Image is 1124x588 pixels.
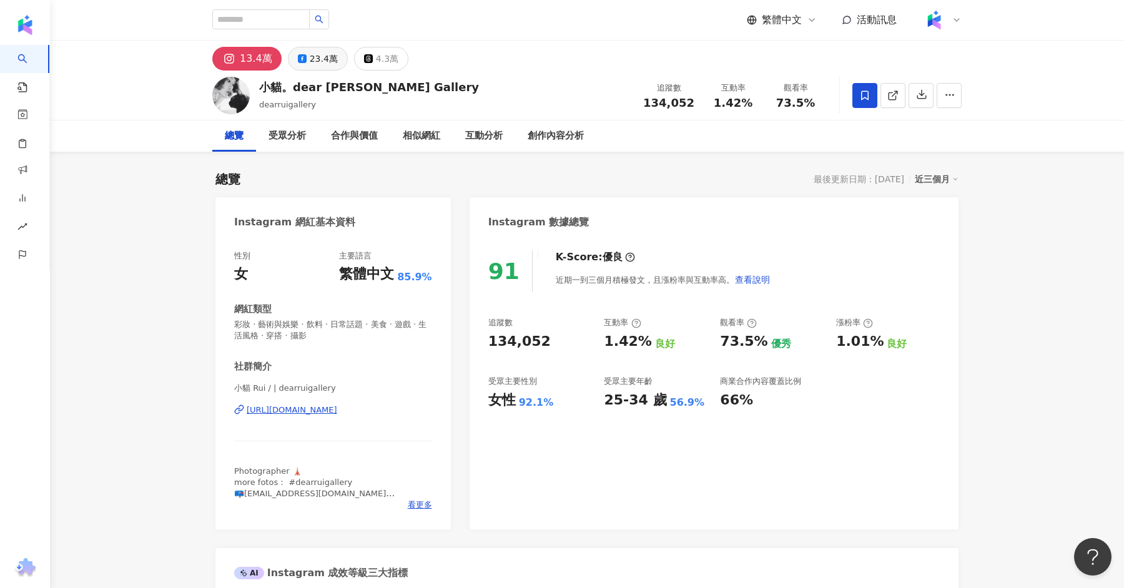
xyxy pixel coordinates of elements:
div: 女 [234,265,248,284]
div: 近三個月 [915,171,959,187]
div: [URL][DOMAIN_NAME] [247,404,337,416]
button: 23.4萬 [288,47,348,71]
div: 91 [488,258,520,284]
div: 良好 [887,337,907,351]
img: KOL Avatar [212,77,250,114]
div: 觀看率 [772,82,819,94]
div: 追蹤數 [488,317,513,328]
div: 合作與價值 [331,129,378,144]
div: 134,052 [488,332,551,351]
span: 73.5% [776,97,815,109]
button: 13.4萬 [212,47,282,71]
div: 社群簡介 [234,360,272,373]
div: 創作內容分析 [528,129,584,144]
div: 優秀 [771,337,791,351]
img: logo icon [15,15,35,35]
div: 商業合作內容覆蓋比例 [720,376,801,387]
span: 134,052 [643,96,694,109]
button: 查看說明 [734,267,771,292]
div: 網紅類型 [234,303,272,316]
span: 85.9% [397,270,432,284]
span: 彩妝 · 藝術與娛樂 · 飲料 · 日常話題 · 美食 · 遊戲 · 生活風格 · 穿搭 · 攝影 [234,319,432,341]
div: 性別 [234,250,250,262]
div: 總覽 [225,129,244,144]
div: 良好 [655,337,675,351]
div: Instagram 數據總覽 [488,215,589,229]
div: 73.5% [720,332,767,351]
div: 主要語言 [339,250,372,262]
div: 1.42% [604,332,651,351]
span: 查看說明 [735,275,770,285]
div: 繁體中文 [339,265,394,284]
div: Instagram 成效等級三大指標 [234,566,408,580]
button: 4.3萬 [354,47,408,71]
div: 互動率 [604,317,641,328]
div: 近期一到三個月積極發文，且漲粉率與互動率高。 [556,267,771,292]
a: [URL][DOMAIN_NAME] [234,404,432,416]
a: search [17,45,42,94]
div: K-Score : [556,250,635,264]
span: 小貓 Rui / | dearruigallery [234,383,432,394]
div: 23.4萬 [310,50,338,67]
div: 互動率 [709,82,757,94]
iframe: Help Scout Beacon - Open [1074,538,1112,576]
div: 小貓。dear [PERSON_NAME] Gallery [259,79,479,95]
div: 56.9% [670,396,705,409]
span: 繁體中文 [762,13,802,27]
span: 活動訊息 [857,14,897,26]
span: 看更多 [408,499,432,511]
div: 66% [720,391,753,410]
div: 1.01% [836,332,884,351]
div: 受眾主要性別 [488,376,537,387]
div: AI [234,567,264,579]
div: 優良 [603,250,623,264]
div: 25-34 歲 [604,391,666,410]
div: 相似網紅 [403,129,440,144]
div: 女性 [488,391,516,410]
div: 漲粉率 [836,317,873,328]
div: 13.4萬 [240,50,272,67]
div: 4.3萬 [376,50,398,67]
img: Kolr%20app%20icon%20%281%29.png [922,8,946,32]
span: rise [17,214,27,242]
span: search [315,15,323,24]
div: Instagram 網紅基本資料 [234,215,355,229]
span: dearruigallery [259,100,316,109]
div: 觀看率 [720,317,757,328]
div: 總覽 [215,170,240,188]
div: 互動分析 [465,129,503,144]
img: chrome extension [13,558,37,578]
div: 受眾分析 [269,129,306,144]
div: 最後更新日期：[DATE] [814,174,904,184]
span: 1.42% [714,97,752,109]
div: 追蹤數 [643,82,694,94]
span: Photographer 🗼 more fotos： #dearruigallery 📪[EMAIL_ADDRESS][DOMAIN_NAME] 育兒life：@dearruigallerydi... [234,466,402,532]
div: 92.1% [519,396,554,409]
div: 受眾主要年齡 [604,376,653,387]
